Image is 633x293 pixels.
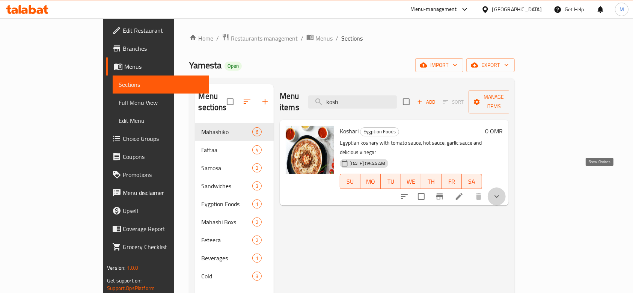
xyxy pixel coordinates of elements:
[231,34,298,43] span: Restaurants management
[306,33,333,43] a: Menus
[253,273,261,280] span: 3
[107,276,142,285] span: Get support on:
[431,187,449,205] button: Branch-specific-item
[253,255,261,262] span: 1
[253,146,261,154] span: 4
[123,44,203,53] span: Branches
[106,220,209,238] a: Coverage Report
[252,181,262,190] div: items
[347,160,388,167] span: [DATE] 08:44 AM
[286,126,334,174] img: Koshari
[442,174,462,189] button: FR
[198,91,226,113] h2: Menu sections
[123,188,203,197] span: Menu disclaimer
[252,163,262,172] div: items
[124,62,203,71] span: Menus
[113,76,209,94] a: Sections
[222,33,298,43] a: Restaurants management
[106,57,209,76] a: Menus
[470,187,488,205] button: delete
[360,127,399,136] div: Eygption Foods
[341,34,363,43] span: Sections
[123,206,203,215] span: Upsell
[123,224,203,233] span: Coverage Report
[119,116,203,125] span: Edit Menu
[106,238,209,256] a: Grocery Checklist
[253,128,261,136] span: 6
[252,217,262,227] div: items
[488,187,506,205] button: show more
[195,141,274,159] div: Fattaa4
[421,174,442,189] button: TH
[201,145,252,154] span: Fattaa
[195,213,274,231] div: Mahashi Boxs2
[123,26,203,35] span: Edit Restaurant
[123,242,203,251] span: Grocery Checklist
[462,174,482,189] button: SA
[466,58,515,72] button: export
[106,148,209,166] a: Coupons
[413,189,429,204] span: Select to update
[106,166,209,184] a: Promotions
[201,254,252,263] span: Beverages
[438,96,469,108] span: Select section first
[119,80,203,89] span: Sections
[414,96,438,108] button: Add
[301,34,303,43] li: /
[445,176,459,187] span: FR
[189,33,514,43] nav: breadcrumb
[201,199,252,208] span: Eygption Foods
[201,181,252,190] span: Sandwiches
[123,152,203,161] span: Coupons
[201,217,252,227] div: Mahashi Boxs
[253,219,261,226] span: 2
[201,236,252,245] div: Feteera
[106,202,209,220] a: Upsell
[127,263,139,273] span: 1.0.0
[253,165,261,172] span: 2
[401,174,421,189] button: WE
[238,93,256,111] span: Sort sections
[106,130,209,148] a: Choice Groups
[336,34,338,43] li: /
[253,237,261,244] span: 2
[415,58,463,72] button: import
[252,127,262,136] div: items
[195,177,274,195] div: Sandwiches3
[252,272,262,281] div: items
[195,159,274,177] div: Samosa2
[340,125,359,137] span: Koshari
[398,94,414,110] span: Select section
[107,263,125,273] span: Version:
[252,199,262,208] div: items
[123,134,203,143] span: Choice Groups
[201,163,252,172] span: Samosa
[340,174,360,189] button: SU
[195,123,274,141] div: Mahashiko6
[225,63,242,69] span: Open
[113,94,209,112] a: Full Menu View
[343,176,357,187] span: SU
[619,5,624,14] span: M
[315,34,333,43] span: Menus
[253,183,261,190] span: 3
[465,176,479,187] span: SA
[395,187,413,205] button: sort-choices
[340,138,482,157] p: Egyptian koshary with tomato sauce, hot sauce, garlic sauce and delicious vinegar
[201,272,252,281] span: Cold
[414,96,438,108] span: Add item
[106,184,209,202] a: Menu disclaimer
[123,170,203,179] span: Promotions
[253,201,261,208] span: 1
[416,98,436,106] span: Add
[492,5,542,14] div: [GEOGRAPHIC_DATA]
[201,127,252,136] span: Mahashiko
[455,192,464,201] a: Edit menu item
[384,176,398,187] span: TU
[360,174,381,189] button: MO
[113,112,209,130] a: Edit Menu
